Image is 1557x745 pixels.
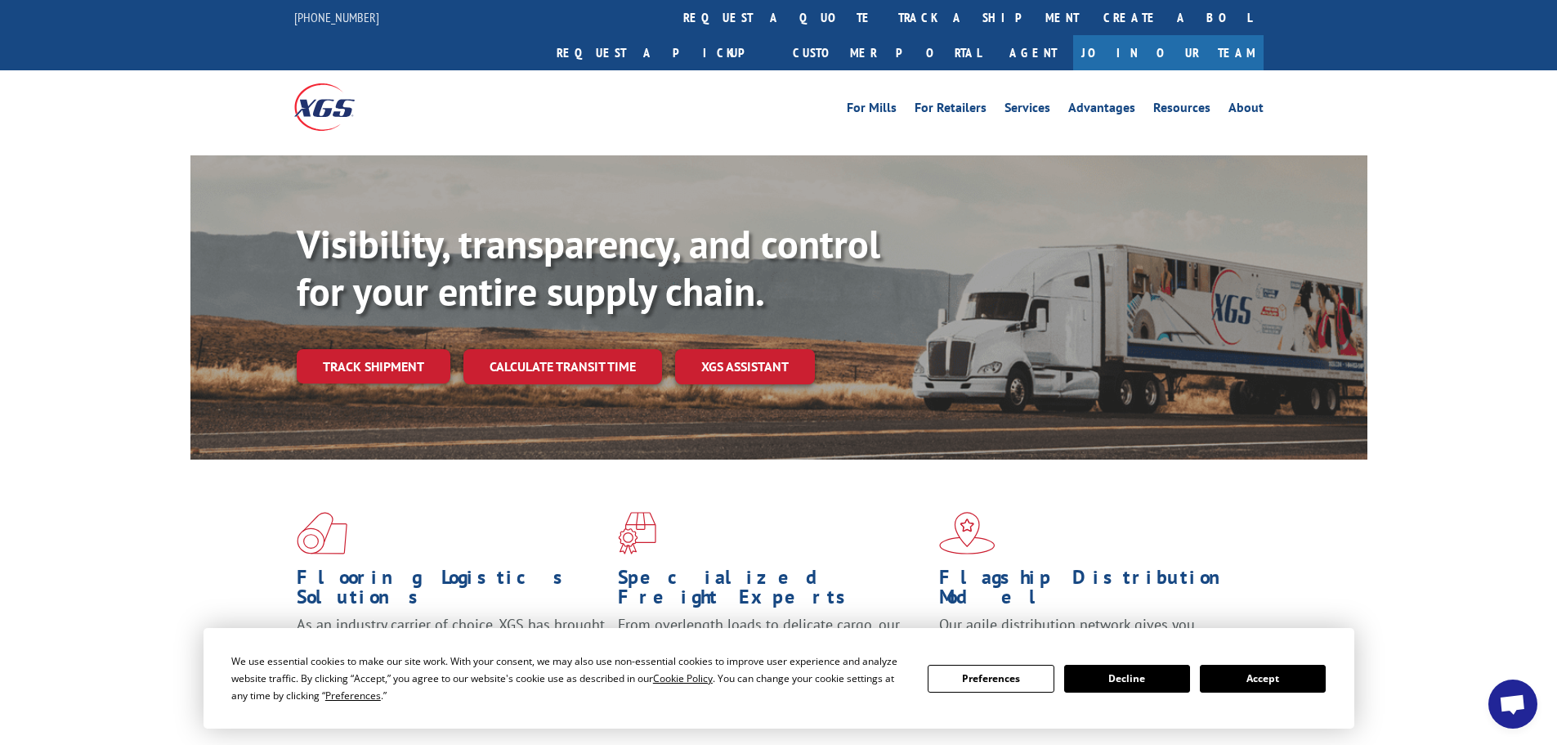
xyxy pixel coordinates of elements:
[928,665,1054,693] button: Preferences
[781,35,993,70] a: Customer Portal
[653,671,713,685] span: Cookie Policy
[1068,101,1135,119] a: Advantages
[294,9,379,25] a: [PHONE_NUMBER]
[939,568,1248,615] h1: Flagship Distribution Model
[939,512,995,554] img: xgs-icon-flagship-distribution-model-red
[231,653,908,704] div: We use essential cookies to make our site work. With your consent, we may also use non-essential ...
[297,349,450,384] a: Track shipment
[463,349,662,384] a: Calculate transit time
[297,512,347,554] img: xgs-icon-total-supply-chain-intelligence-red
[325,689,381,702] span: Preferences
[847,101,897,119] a: For Mills
[675,349,815,384] a: XGS ASSISTANT
[1064,665,1190,693] button: Decline
[618,512,656,554] img: xgs-icon-focused-on-flooring-red
[1004,101,1050,119] a: Services
[297,568,606,615] h1: Flooring Logistics Solutions
[1228,101,1264,119] a: About
[544,35,781,70] a: Request a pickup
[1073,35,1264,70] a: Join Our Team
[939,615,1240,653] span: Our agile distribution network gives you nationwide inventory management on demand.
[204,628,1354,729] div: Cookie Consent Prompt
[297,218,880,316] b: Visibility, transparency, and control for your entire supply chain.
[993,35,1073,70] a: Agent
[618,568,927,615] h1: Specialized Freight Experts
[1488,680,1537,729] div: Open chat
[297,615,605,673] span: As an industry carrier of choice, XGS has brought innovation and dedication to flooring logistics...
[618,615,927,688] p: From overlength loads to delicate cargo, our experienced staff knows the best way to move your fr...
[915,101,987,119] a: For Retailers
[1200,665,1326,693] button: Accept
[1153,101,1210,119] a: Resources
